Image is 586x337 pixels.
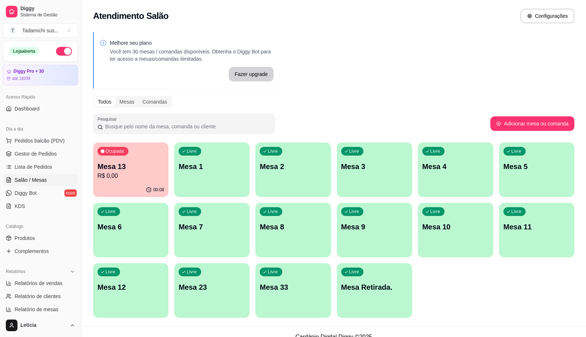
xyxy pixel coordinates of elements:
[9,47,39,55] div: Loja aberta
[15,105,40,112] span: Dashboard
[3,245,78,257] a: Complementos
[12,76,30,81] article: até 16/09
[260,161,326,172] p: Mesa 2
[349,269,359,275] p: Livre
[15,137,65,144] span: Pedidos balcão (PDV)
[229,67,274,81] button: Fazer upgrade
[503,222,570,232] p: Mesa 11
[422,222,489,232] p: Mesa 10
[521,9,574,23] button: Configurações
[3,277,78,289] a: Relatórios de vendas
[93,10,168,22] h2: Atendimento Salão
[3,3,78,20] a: DiggySistema de Gestão
[3,148,78,160] a: Gestor de Pedidos
[97,172,164,180] p: R$ 0,00
[255,203,331,257] button: LivreMesa 8
[9,27,16,34] span: T
[56,47,72,56] button: Alterar Status
[187,209,197,214] p: Livre
[3,103,78,115] a: Dashboard
[22,27,59,34] div: Tadamichi sus ...
[15,306,59,313] span: Relatório de mesas
[110,48,274,63] p: Você tem 30 mesas / comandas disponíveis. Obtenha o Diggy Bot para ter acesso a mesas/comandas il...
[337,203,412,257] button: LivreMesa 9
[3,317,78,334] button: Leticia
[341,222,408,232] p: Mesa 9
[268,269,278,275] p: Livre
[187,269,197,275] p: Livre
[511,148,522,154] p: Livre
[511,209,522,214] p: Livre
[105,209,116,214] p: Livre
[139,97,171,107] div: Comandas
[15,189,37,197] span: Diggy Bot
[20,5,75,12] span: Diggy
[337,263,412,318] button: LivreMesa Retirada.
[503,161,570,172] p: Mesa 5
[15,280,63,287] span: Relatórios de vendas
[490,116,574,131] button: Adicionar mesa ou comanda
[179,222,245,232] p: Mesa 7
[430,148,441,154] p: Livre
[115,97,138,107] div: Mesas
[418,143,493,197] button: LivreMesa 4
[3,187,78,199] a: Diggy Botnovo
[3,65,78,85] a: Diggy Pro + 30até 16/09
[3,174,78,186] a: Salão / Mesas
[255,143,331,197] button: LivreMesa 2
[268,209,278,214] p: Livre
[13,69,44,74] article: Diggy Pro + 30
[3,232,78,244] a: Produtos
[153,187,164,193] p: 00:08
[6,269,25,274] span: Relatórios
[422,161,489,172] p: Mesa 4
[15,150,57,157] span: Gestor de Pedidos
[430,209,441,214] p: Livre
[499,143,574,197] button: LivreMesa 5
[179,282,245,292] p: Mesa 23
[20,322,67,329] span: Leticia
[3,123,78,135] div: Dia a dia
[15,248,49,255] span: Complementos
[20,12,75,18] span: Sistema de Gestão
[103,123,271,130] input: Pesquisar
[97,222,164,232] p: Mesa 6
[97,282,164,292] p: Mesa 12
[15,176,47,184] span: Salão / Mesas
[179,161,245,172] p: Mesa 1
[97,116,119,122] label: Pesquisar
[174,143,250,197] button: LivreMesa 1
[499,203,574,257] button: LivreMesa 11
[3,23,78,38] button: Select a team
[341,282,408,292] p: Mesa Retirada.
[255,263,331,318] button: LivreMesa 33
[337,143,412,197] button: LivreMesa 3
[97,161,164,172] p: Mesa 13
[3,135,78,147] button: Pedidos balcão (PDV)
[349,148,359,154] p: Livre
[268,148,278,154] p: Livre
[94,97,115,107] div: Todos
[110,39,274,47] p: Melhore seu plano
[260,282,326,292] p: Mesa 33
[341,161,408,172] p: Mesa 3
[174,203,250,257] button: LivreMesa 7
[105,148,124,154] p: Ocupada
[3,304,78,315] a: Relatório de mesas
[3,290,78,302] a: Relatório de clientes
[93,143,168,197] button: OcupadaMesa 13R$ 0,0000:08
[15,234,35,242] span: Produtos
[15,293,61,300] span: Relatório de clientes
[93,263,168,318] button: LivreMesa 12
[3,200,78,212] a: KDS
[93,203,168,257] button: LivreMesa 6
[3,161,78,173] a: Lista de Pedidos
[349,209,359,214] p: Livre
[105,269,116,275] p: Livre
[187,148,197,154] p: Livre
[174,263,250,318] button: LivreMesa 23
[418,203,493,257] button: LivreMesa 10
[3,91,78,103] div: Acesso Rápido
[3,221,78,232] div: Catálogo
